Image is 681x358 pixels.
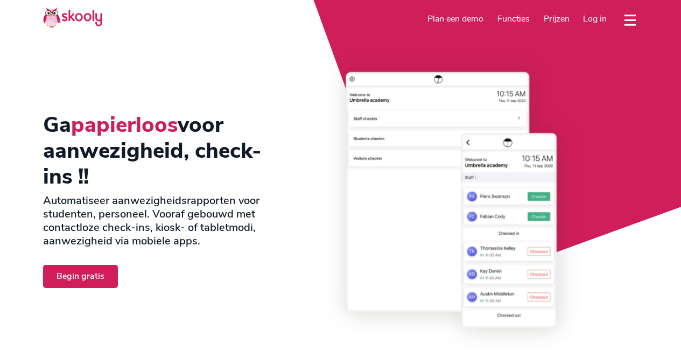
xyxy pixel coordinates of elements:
a: Prijzen [537,10,577,27]
span: papierloos [71,110,178,139]
h2: Automatiseer aanwezigheidsrapporten voor studenten, personeel. Vooraf gebouwd met contactloze che... [43,194,264,248]
a: Log in [576,10,614,27]
button: dropdown menu [622,8,638,32]
h1: Ga voor aanwezigheid, check-ins !! [43,112,264,189]
a: Begin gratis [43,265,118,288]
span: Prijzen [544,13,570,25]
span: Log in [583,13,607,25]
img: Skooly [43,7,102,28]
a: Functies [490,10,537,27]
a: Plan een demo [421,10,491,27]
img: Software en app voor <span class='notranslate'>Skooly - Skooly | Probeer gratis [281,65,638,335]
